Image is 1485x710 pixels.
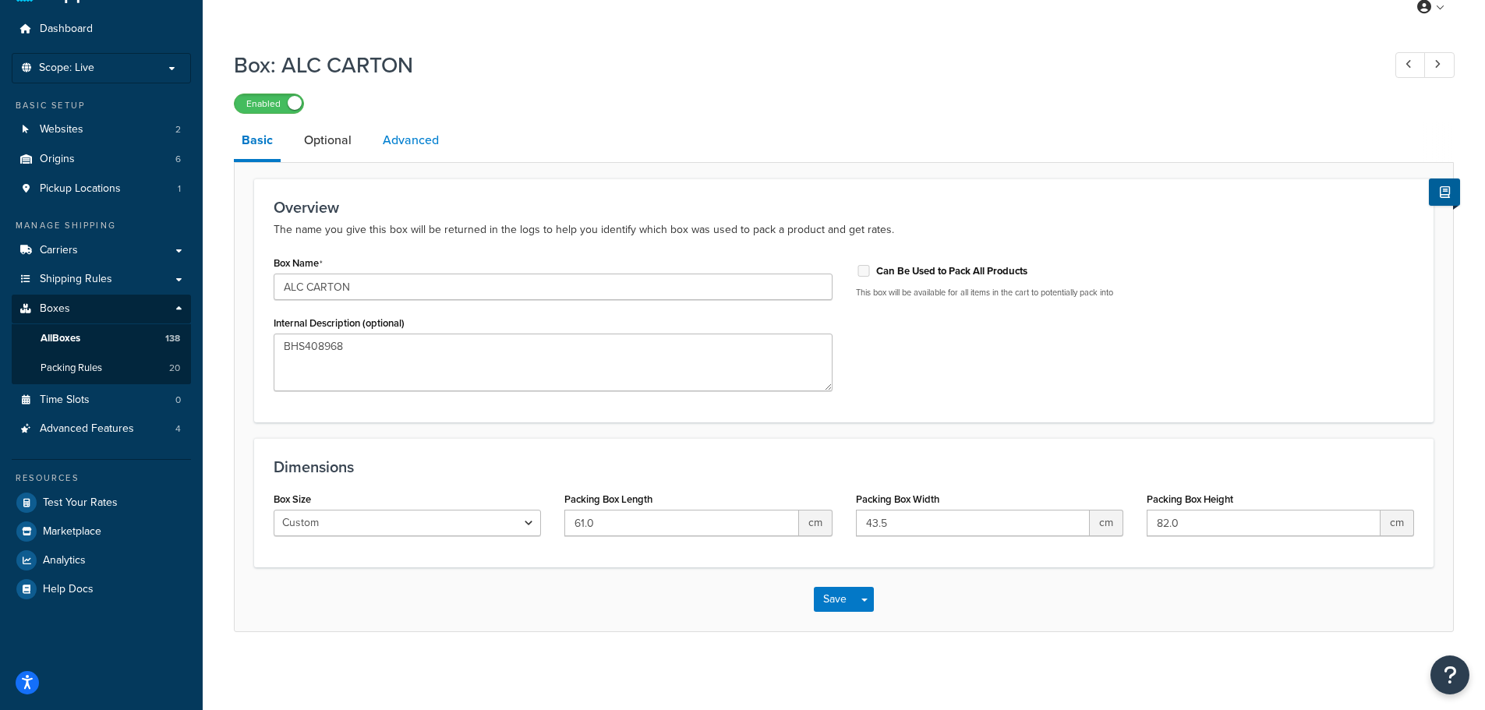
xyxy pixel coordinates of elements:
[274,221,1414,239] p: The name you give this box will be returned in the logs to help you identify which box was used t...
[40,302,70,316] span: Boxes
[12,295,191,383] li: Boxes
[1090,510,1123,536] span: cm
[40,23,93,36] span: Dashboard
[12,575,191,603] a: Help Docs
[175,394,181,407] span: 0
[169,362,180,375] span: 20
[856,493,939,505] label: Packing Box Width
[1381,510,1414,536] span: cm
[856,287,1415,298] p: This box will be available for all items in the cart to potentially pack into
[175,153,181,166] span: 6
[12,236,191,265] a: Carriers
[175,123,181,136] span: 2
[12,265,191,294] a: Shipping Rules
[235,94,303,113] label: Enabled
[12,415,191,443] a: Advanced Features4
[41,362,102,375] span: Packing Rules
[12,546,191,574] a: Analytics
[12,295,191,323] a: Boxes
[43,525,101,539] span: Marketplace
[12,115,191,144] a: Websites2
[1147,493,1233,505] label: Packing Box Height
[43,583,94,596] span: Help Docs
[12,517,191,546] a: Marketplace
[12,99,191,112] div: Basic Setup
[41,332,80,345] span: All Boxes
[1395,52,1426,78] a: Previous Record
[40,394,90,407] span: Time Slots
[12,489,191,517] a: Test Your Rates
[296,122,359,159] a: Optional
[12,354,191,383] li: Packing Rules
[234,50,1367,80] h1: Box: ALC CARTON
[12,386,191,415] a: Time Slots0
[12,324,191,353] a: AllBoxes138
[234,122,281,162] a: Basic
[274,493,311,505] label: Box Size
[12,354,191,383] a: Packing Rules20
[12,175,191,203] li: Pickup Locations
[12,219,191,232] div: Manage Shipping
[1429,178,1460,206] button: Show Help Docs
[12,386,191,415] li: Time Slots
[12,145,191,174] a: Origins6
[856,265,872,277] input: This option can't be selected because the box is assigned to a dimensional rule
[274,317,405,329] label: Internal Description (optional)
[12,175,191,203] a: Pickup Locations1
[375,122,447,159] a: Advanced
[40,244,78,257] span: Carriers
[40,153,75,166] span: Origins
[178,182,181,196] span: 1
[12,115,191,144] li: Websites
[175,422,181,436] span: 4
[1424,52,1455,78] a: Next Record
[40,422,134,436] span: Advanced Features
[12,145,191,174] li: Origins
[12,15,191,44] a: Dashboard
[43,554,86,567] span: Analytics
[564,493,652,505] label: Packing Box Length
[40,123,83,136] span: Websites
[39,62,94,75] span: Scope: Live
[12,415,191,443] li: Advanced Features
[876,264,1027,278] label: Can Be Used to Pack All Products
[274,199,1414,216] h3: Overview
[814,587,856,612] button: Save
[274,458,1414,475] h3: Dimensions
[1430,655,1469,694] button: Open Resource Center
[40,273,112,286] span: Shipping Rules
[40,182,121,196] span: Pickup Locations
[274,257,323,270] label: Box Name
[165,332,180,345] span: 138
[12,472,191,485] div: Resources
[274,334,833,391] textarea: BHS408968
[799,510,833,536] span: cm
[43,496,118,510] span: Test Your Rates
